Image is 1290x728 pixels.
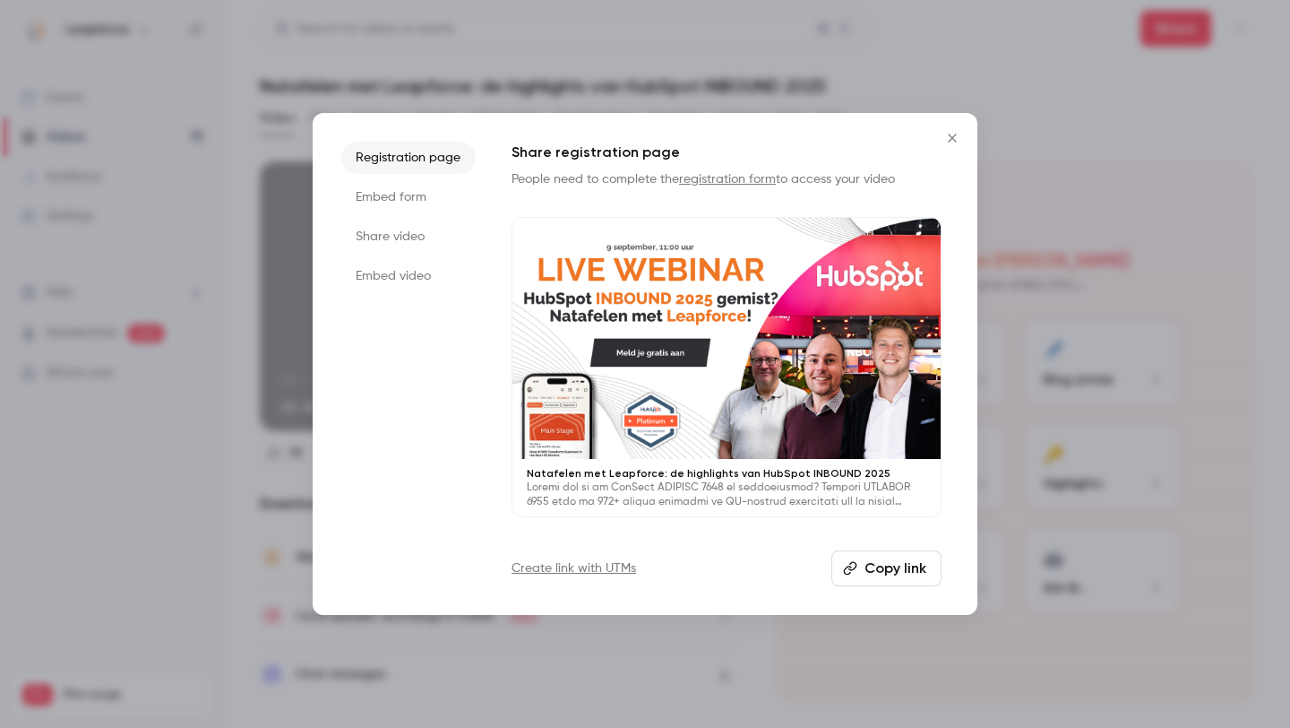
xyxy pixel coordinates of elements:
[512,559,636,577] a: Create link with UTMs
[341,221,476,253] li: Share video
[831,550,942,586] button: Copy link
[512,217,942,517] a: Natafelen met Leapforce: de highlights van HubSpot INBOUND 2025Loremi dol si am ConSect ADIPISC 7...
[527,466,926,481] p: Natafelen met Leapforce: de highlights van HubSpot INBOUND 2025
[679,173,776,186] a: registration form
[527,481,926,509] p: Loremi dol si am ConSect ADIPISC 7648 el seddoeiusmod? Tempori UTLABOR 6955 etdo ma 972+ aliqua e...
[512,170,942,188] p: People need to complete the to access your video
[341,181,476,213] li: Embed form
[341,260,476,292] li: Embed video
[934,120,970,156] button: Close
[512,142,942,163] h1: Share registration page
[341,142,476,174] li: Registration page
